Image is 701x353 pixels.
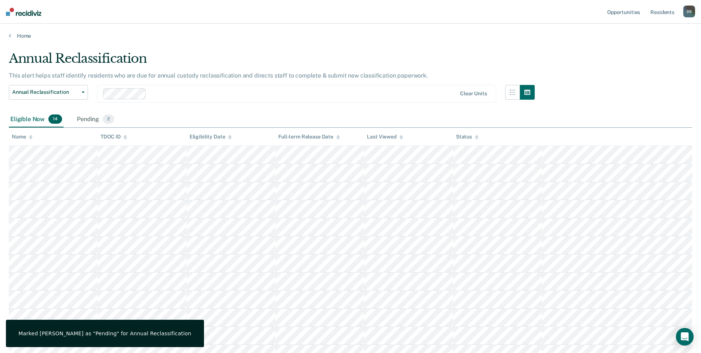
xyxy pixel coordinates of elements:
[9,51,535,72] div: Annual Reclassification
[460,90,487,97] div: Clear units
[101,134,127,140] div: TDOC ID
[6,8,41,16] img: Recidiviz
[75,112,116,128] div: Pending2
[683,6,695,17] div: D S
[9,112,64,128] div: Eligible Now14
[190,134,232,140] div: Eligibility Date
[12,134,33,140] div: Name
[9,85,88,100] button: Annual Reclassification
[278,134,340,140] div: Full-term Release Date
[456,134,479,140] div: Status
[676,328,694,346] div: Open Intercom Messenger
[48,114,62,124] span: 14
[367,134,403,140] div: Last Viewed
[12,89,79,95] span: Annual Reclassification
[18,330,191,337] div: Marked [PERSON_NAME] as "Pending" for Annual Reclassification
[103,114,114,124] span: 2
[9,72,428,79] p: This alert helps staff identify residents who are due for annual custody reclassification and dir...
[9,32,692,39] a: Home
[683,6,695,17] button: DS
